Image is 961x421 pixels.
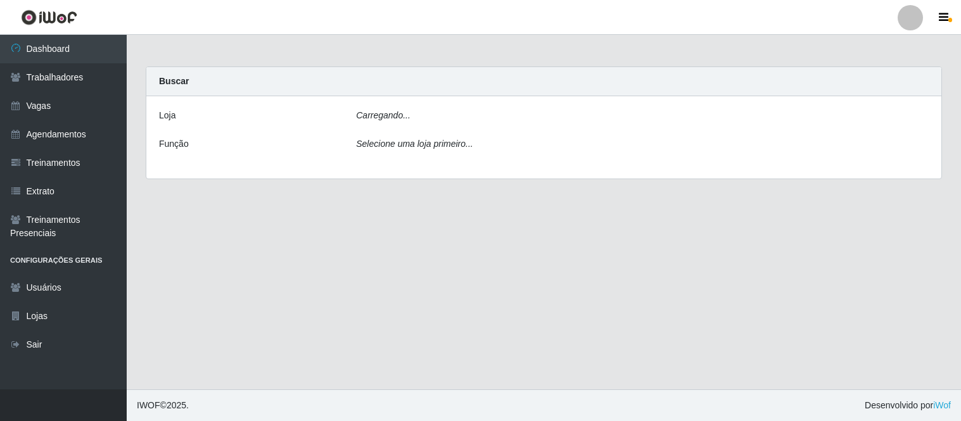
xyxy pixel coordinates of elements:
[356,139,473,149] i: Selecione uma loja primeiro...
[356,110,410,120] i: Carregando...
[137,400,160,410] span: IWOF
[933,400,951,410] a: iWof
[159,76,189,86] strong: Buscar
[159,109,175,122] label: Loja
[21,9,77,25] img: CoreUI Logo
[159,137,189,151] label: Função
[865,399,951,412] span: Desenvolvido por
[137,399,189,412] span: © 2025 .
